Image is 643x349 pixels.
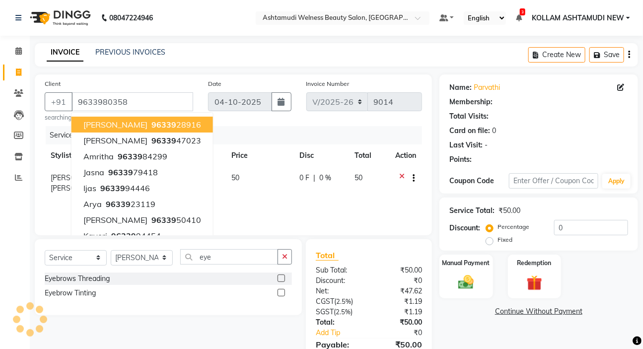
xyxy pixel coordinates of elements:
[151,215,176,225] span: 96339
[509,173,598,189] input: Enter Offer / Coupon Code
[449,126,490,136] div: Card on file:
[516,13,522,22] a: 3
[349,144,389,167] th: Total
[104,199,155,209] ngb-highlight: 23119
[118,151,143,161] span: 96339
[45,144,130,167] th: Stylist
[293,144,349,167] th: Disc
[46,126,429,144] div: Services
[449,206,495,216] div: Service Total:
[517,259,552,268] label: Redemption
[116,151,167,161] ngb-highlight: 84299
[449,82,472,93] div: Name:
[100,183,125,193] span: 96339
[83,183,96,193] span: ijas
[602,174,631,189] button: Apply
[532,13,624,23] span: KOLLAM ASHTAMUDI NEW
[449,111,489,122] div: Total Visits:
[492,126,496,136] div: 0
[308,328,379,338] a: Add Tip
[522,274,547,293] img: _gift.svg
[369,317,429,328] div: ₹50.00
[109,231,161,241] ngb-highlight: 94454
[45,274,110,284] div: Eyebrows Threading
[316,250,339,261] span: Total
[369,265,429,276] div: ₹50.00
[316,297,334,306] span: CGST
[308,307,369,317] div: ( )
[47,44,83,62] a: INVOICE
[83,215,147,225] span: [PERSON_NAME]
[336,308,351,316] span: 2.5%
[106,199,131,209] span: 96339
[45,92,72,111] button: +91
[225,144,293,167] th: Price
[208,79,221,88] label: Date
[441,306,636,317] a: Continue Without Payment
[180,249,278,265] input: Search or Scan
[95,48,165,57] a: PREVIOUS INVOICES
[449,140,483,150] div: Last Visit:
[520,8,525,15] span: 3
[369,296,429,307] div: ₹1.19
[336,297,351,305] span: 2.5%
[45,288,96,298] div: Eyebrow Tinting
[379,328,429,338] div: ₹0
[474,82,500,93] a: Parvathi
[306,79,350,88] label: Invoice Number
[589,47,624,63] button: Save
[485,140,488,150] div: -
[45,113,193,122] small: searching...
[111,231,136,241] span: 96339
[453,274,479,291] img: _cash.svg
[528,47,585,63] button: Create New
[449,176,509,186] div: Coupon Code
[498,235,512,244] label: Fixed
[109,4,153,32] b: 08047224946
[316,307,334,316] span: SGST
[389,144,422,167] th: Action
[25,4,93,32] img: logo
[45,79,61,88] label: Client
[83,136,147,145] span: [PERSON_NAME]
[308,265,369,276] div: Sub Total:
[308,286,369,296] div: Net:
[355,173,363,182] span: 50
[498,222,529,231] label: Percentage
[151,136,176,145] span: 96339
[299,173,309,183] span: 0 F
[308,296,369,307] div: ( )
[449,97,493,107] div: Membership:
[83,167,104,177] span: jasna
[108,167,133,177] span: 96339
[313,173,315,183] span: |
[149,120,201,130] ngb-highlight: 28916
[83,151,114,161] span: Amritha
[106,167,158,177] ngb-highlight: 79418
[369,286,429,296] div: ₹47.62
[499,206,520,216] div: ₹50.00
[308,317,369,328] div: Total:
[98,183,150,193] ngb-highlight: 94446
[449,154,472,165] div: Points:
[369,276,429,286] div: ₹0
[442,259,490,268] label: Manual Payment
[83,231,107,241] span: Kaveri
[83,199,102,209] span: Arya
[308,276,369,286] div: Discount:
[319,173,331,183] span: 0 %
[231,173,239,182] span: 50
[71,92,193,111] input: Search by Name/Mobile/Email/Code
[449,223,480,233] div: Discount:
[369,307,429,317] div: ₹1.19
[83,120,147,130] span: [PERSON_NAME]
[149,215,201,225] ngb-highlight: 50410
[51,173,106,193] span: [PERSON_NAME] [PERSON_NAME]
[151,120,176,130] span: 96339
[149,136,201,145] ngb-highlight: 47023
